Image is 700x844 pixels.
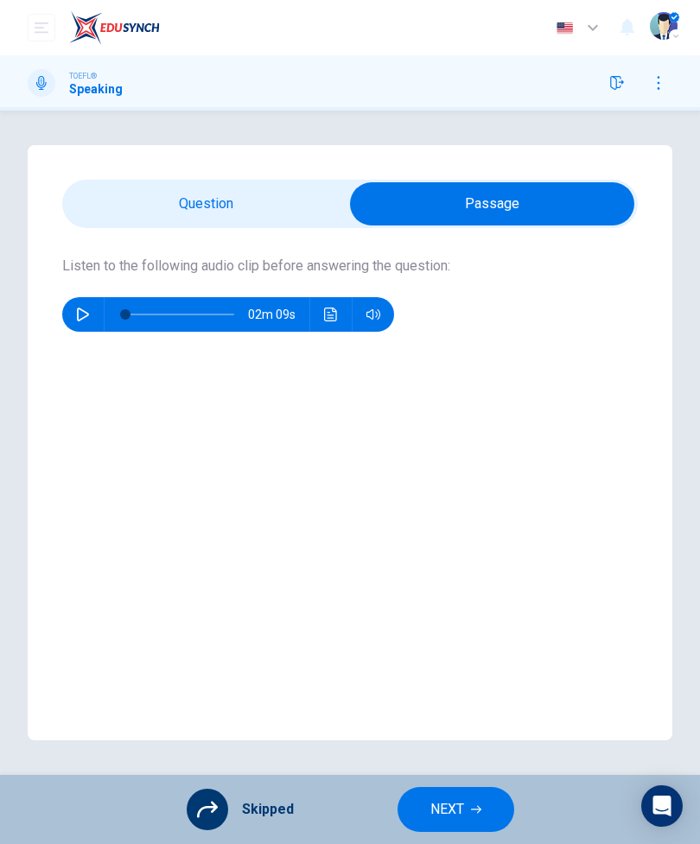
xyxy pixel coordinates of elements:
h6: Listen to the following audio clip before answering the question : [62,256,631,276]
span: NEXT [430,797,464,822]
span: 02m 09s [248,297,309,332]
button: open mobile menu [28,14,55,41]
span: Skipped [242,803,294,816]
button: NEXT [398,787,514,832]
button: Click to see the audio transcription [317,297,345,332]
span: TOEFL® [69,70,97,82]
div: Open Intercom Messenger [641,785,683,827]
h1: Speaking [69,82,123,96]
img: EduSynch logo [69,10,160,45]
img: en [554,22,576,35]
img: Profile picture [650,12,678,40]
